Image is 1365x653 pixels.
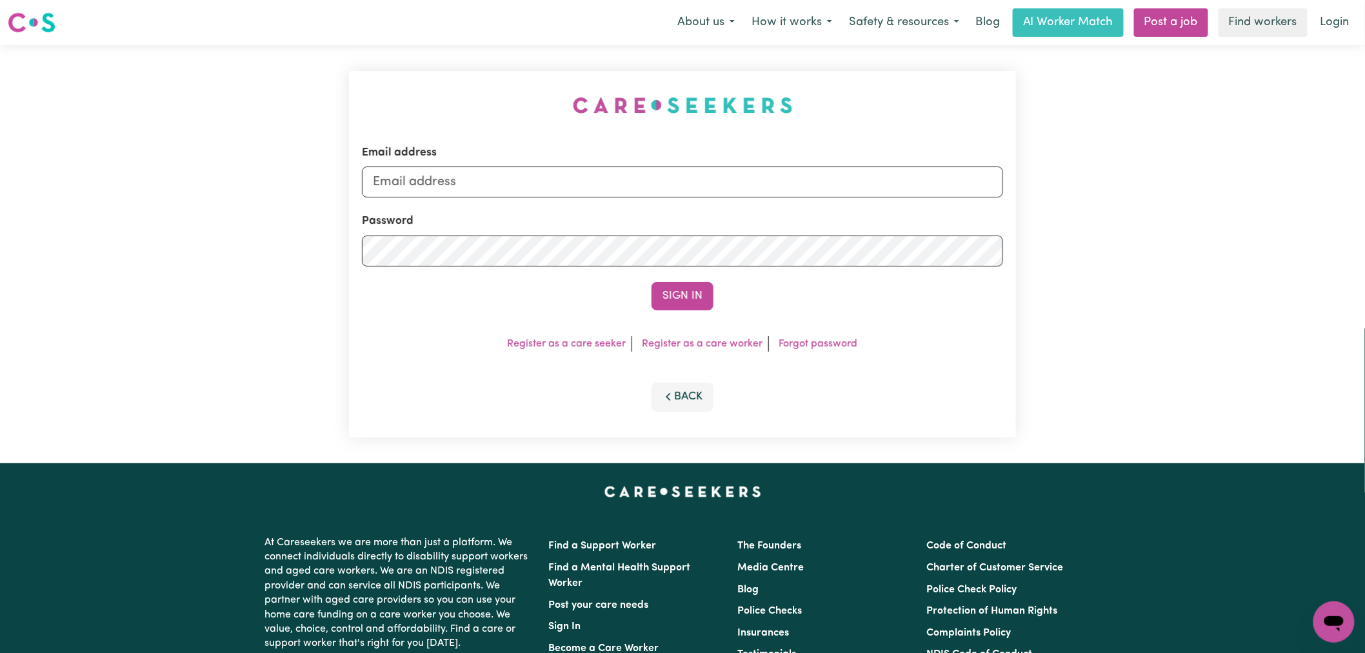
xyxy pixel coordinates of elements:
[362,166,1003,197] input: Email address
[1013,8,1124,37] a: AI Worker Match
[737,628,789,638] a: Insurances
[841,9,968,36] button: Safety & resources
[968,8,1008,37] a: Blog
[548,621,581,632] a: Sign In
[362,213,413,230] label: Password
[1219,8,1308,37] a: Find workers
[652,282,713,310] button: Sign In
[652,383,713,411] button: Back
[1313,8,1357,37] a: Login
[669,9,743,36] button: About us
[743,9,841,36] button: How it works
[927,628,1011,638] a: Complaints Policy
[643,339,763,349] a: Register as a care worker
[737,541,801,551] a: The Founders
[927,606,1058,616] a: Protection of Human Rights
[927,585,1017,595] a: Police Check Policy
[779,339,858,349] a: Forgot password
[737,563,804,573] a: Media Centre
[8,8,55,37] a: Careseekers logo
[8,11,55,34] img: Careseekers logo
[927,563,1064,573] a: Charter of Customer Service
[548,600,648,610] a: Post your care needs
[604,487,761,497] a: Careseekers home page
[737,585,759,595] a: Blog
[737,606,802,616] a: Police Checks
[927,541,1007,551] a: Code of Conduct
[548,563,690,588] a: Find a Mental Health Support Worker
[548,541,656,551] a: Find a Support Worker
[362,145,437,161] label: Email address
[508,339,626,349] a: Register as a care seeker
[1313,601,1355,643] iframe: Button to launch messaging window
[1134,8,1208,37] a: Post a job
